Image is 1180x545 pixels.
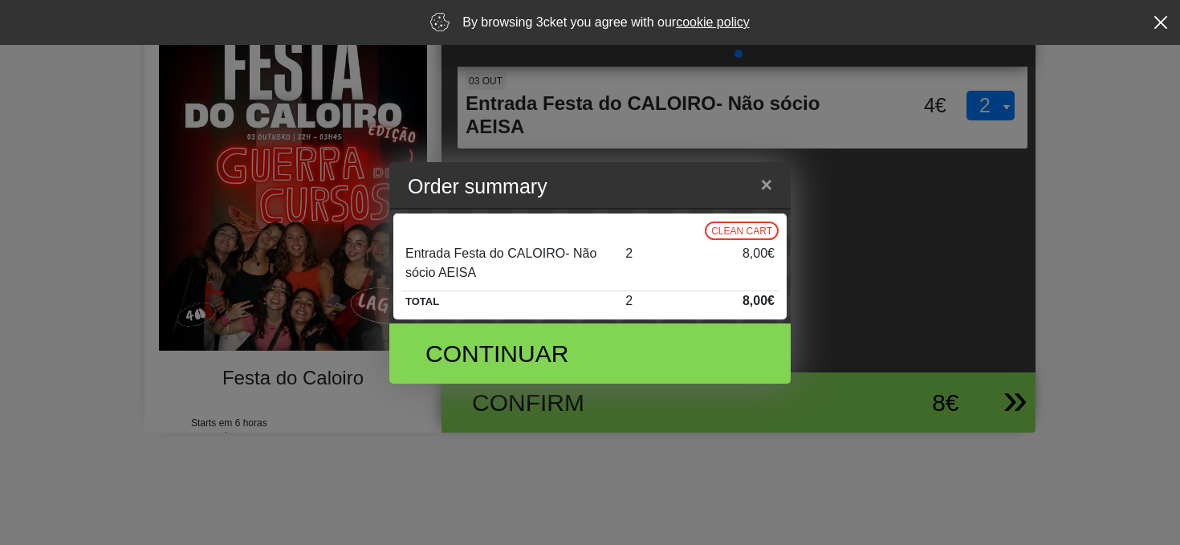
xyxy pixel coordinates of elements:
div: 2 [621,291,684,311]
div: 2 [621,244,684,283]
div: 8,00€ [684,291,779,311]
div: 8,00€ [684,244,779,283]
p: By browsing 3cket you agree with our [462,13,750,32]
button: Clean cart [705,222,779,240]
a: cookie policy [676,15,750,29]
div: Entrada Festa do CALOIRO- Não sócio AEISA [401,244,621,283]
div: TOTAL [401,291,621,311]
h5: Order summary [408,172,547,202]
button: Continuar [389,323,791,384]
button: Close [747,159,785,211]
span: × [760,172,772,198]
div: Continuar [413,336,649,372]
